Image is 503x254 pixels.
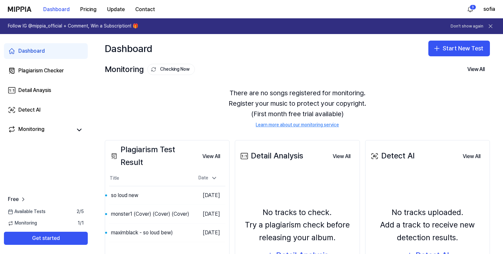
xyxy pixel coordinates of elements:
[451,24,483,29] button: Don't show again
[111,229,173,237] div: maximblack - so loud bew)
[465,4,475,14] button: 알림3
[239,206,355,244] div: No tracks to check. Try a plagiarism check before releasing your album.
[18,125,45,135] div: Monitoring
[4,43,88,59] a: Dashboard
[102,0,130,18] a: Update
[470,5,476,10] div: 3
[428,41,490,56] button: Start New Test
[105,41,152,56] div: Dashboard
[4,232,88,245] button: Get started
[483,5,495,13] button: sofia
[8,7,31,12] img: logo
[457,150,486,163] button: View All
[109,143,197,169] div: Plagiarism Test Result
[109,171,191,186] th: Title
[111,210,189,218] div: monster1 (Cover) (Cover) (Cover)
[4,102,88,118] a: Detect AI
[327,150,356,163] button: View All
[8,23,138,29] h1: Follow IG @mippia_official + Comment, Win a Subscription! 🎁
[239,150,303,162] div: Detail Analysis
[191,205,225,224] td: [DATE]
[462,63,490,76] button: View All
[256,122,339,128] a: Learn more about our monitoring service
[197,149,225,163] a: View All
[197,150,225,163] button: View All
[8,125,72,135] a: Monitoring
[147,64,195,75] button: Checking Now
[191,186,225,205] td: [DATE]
[191,224,225,242] td: [DATE]
[8,220,37,227] span: Monitoring
[78,220,84,227] span: 1 / 1
[369,150,415,162] div: Detect AI
[38,3,75,16] button: Dashboard
[111,191,138,199] div: so loud new
[466,5,474,13] img: 알림
[369,206,486,244] div: No tracks uploaded. Add a track to receive new detection results.
[8,209,46,215] span: Available Tests
[75,3,102,16] button: Pricing
[18,67,64,75] div: Plagiarism Checker
[4,82,88,98] a: Detail Anaysis
[18,86,51,94] div: Detail Anaysis
[18,106,41,114] div: Detect AI
[4,63,88,79] a: Plagiarism Checker
[327,149,356,163] a: View All
[102,3,130,16] button: Update
[130,3,160,16] button: Contact
[457,149,486,163] a: View All
[105,80,490,136] div: There are no songs registered for monitoring. Register your music to protect your copyright. (Fir...
[18,47,45,55] div: Dashboard
[105,63,195,76] div: Monitoring
[77,209,84,215] span: 2 / 5
[8,195,19,203] span: Free
[8,195,27,203] a: Free
[196,173,220,183] div: Date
